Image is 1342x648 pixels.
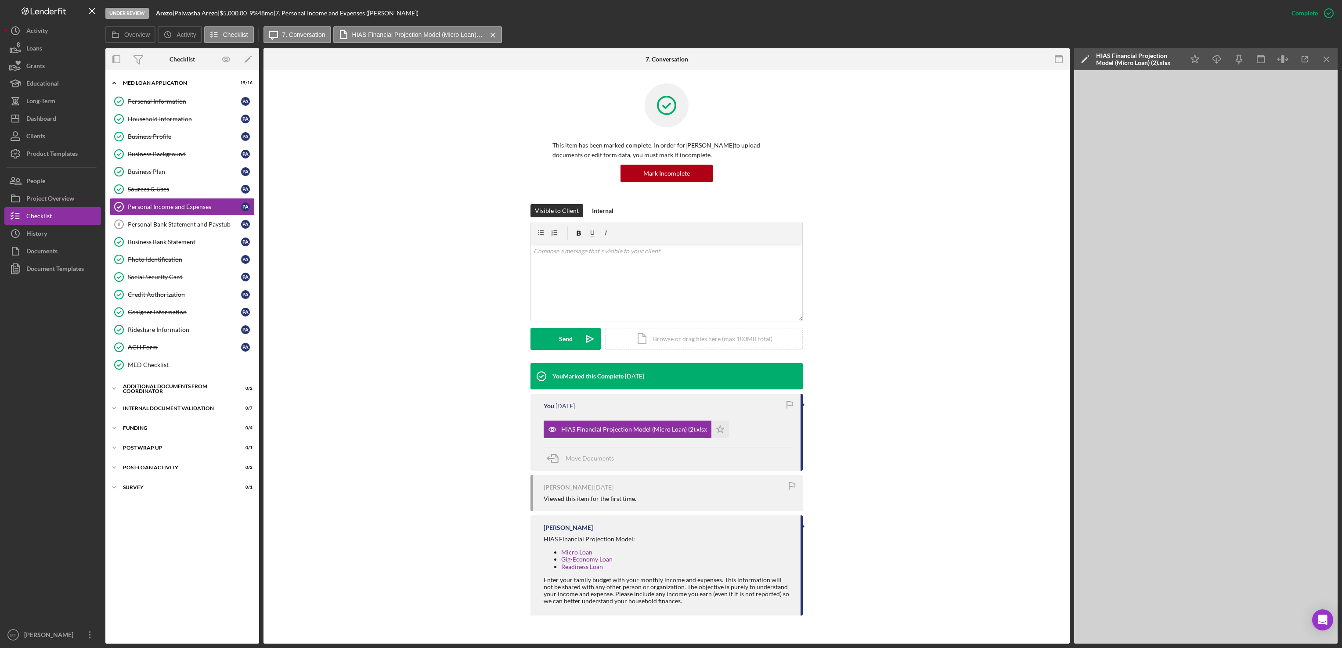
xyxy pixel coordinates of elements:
[110,356,255,374] a: MED Checklist
[1291,4,1318,22] div: Complete
[118,222,120,227] tspan: 8
[1312,609,1333,630] div: Open Intercom Messenger
[128,186,241,193] div: Sources & Uses
[237,386,253,391] div: 0 / 2
[237,485,253,490] div: 0 / 1
[544,495,636,502] div: Viewed this item for the first time.
[110,251,255,268] a: Photo IdentificationPA
[561,555,613,563] a: Gig-Economy Loan
[110,338,255,356] a: ACH FormPA
[123,80,231,86] div: MED Loan Application
[241,255,250,264] div: P A
[124,31,150,38] label: Overview
[123,384,231,394] div: Additional Documents from Coordinator
[241,325,250,334] div: P A
[1283,4,1338,22] button: Complete
[237,465,253,470] div: 0 / 2
[646,56,688,63] div: 7. Conversation
[128,256,241,263] div: Photo Identification
[544,576,792,605] div: Enter your family budget with your monthly income and expenses. This information will not be shar...
[544,484,593,491] div: [PERSON_NAME]
[128,238,241,245] div: Business Bank Statement
[110,321,255,338] a: Rideshare InformationPA
[110,163,255,180] a: Business PlanPA
[544,447,623,469] button: Move Documents
[22,626,79,646] div: [PERSON_NAME]
[643,165,690,182] div: Mark Incomplete
[177,31,196,38] label: Activity
[544,403,554,410] div: You
[237,80,253,86] div: 15 / 16
[105,8,149,19] div: Under Review
[241,97,250,106] div: P A
[530,204,583,217] button: Visible to Client
[223,31,248,38] label: Checklist
[241,238,250,246] div: P A
[128,133,241,140] div: Business Profile
[123,485,231,490] div: Survey
[110,268,255,286] a: Social Security CardPA
[241,167,250,176] div: P A
[620,165,713,182] button: Mark Incomplete
[530,328,601,350] button: Send
[110,180,255,198] a: Sources & UsesPA
[110,303,255,321] a: Cosigner InformationPA
[535,204,579,217] div: Visible to Client
[1074,70,1338,644] iframe: Document Preview
[552,373,624,380] div: You Marked this Complete
[592,204,613,217] div: Internal
[128,361,254,368] div: MED Checklist
[241,132,250,141] div: P A
[128,221,241,228] div: Personal Bank Statement and Paystub
[128,203,241,210] div: Personal Income and Expenses
[4,626,101,644] button: MT[PERSON_NAME]
[241,308,250,317] div: P A
[110,128,255,145] a: Business ProfilePA
[128,344,241,351] div: ACH Form
[110,286,255,303] a: Credit AuthorizationPA
[241,273,250,281] div: P A
[282,31,325,38] label: 7. Conversation
[241,343,250,352] div: P A
[241,115,250,123] div: P A
[128,115,241,122] div: Household Information
[561,426,707,433] div: HIAS Financial Projection Model (Micro Loan) (2).xlsx
[588,204,618,217] button: Internal
[566,454,614,462] span: Move Documents
[241,220,250,229] div: P A
[123,445,231,450] div: Post Wrap Up
[258,10,274,17] div: 48 mo
[249,10,258,17] div: 9 %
